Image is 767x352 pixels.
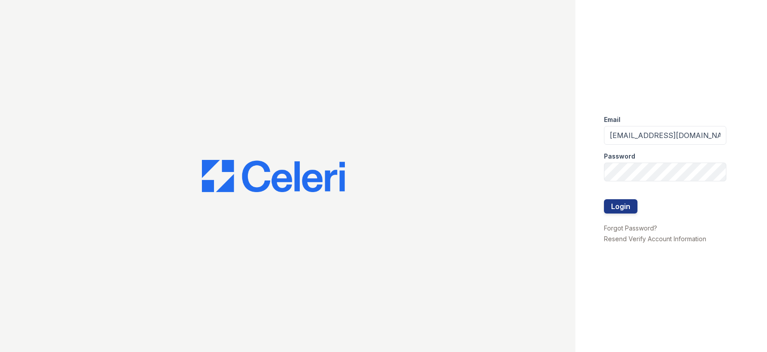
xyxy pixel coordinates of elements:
[604,199,637,214] button: Login
[202,160,345,192] img: CE_Logo_Blue-a8612792a0a2168367f1c8372b55b34899dd931a85d93a1a3d3e32e68fde9ad4.png
[604,152,635,161] label: Password
[604,235,706,243] a: Resend Verify Account Information
[604,224,657,232] a: Forgot Password?
[604,115,620,124] label: Email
